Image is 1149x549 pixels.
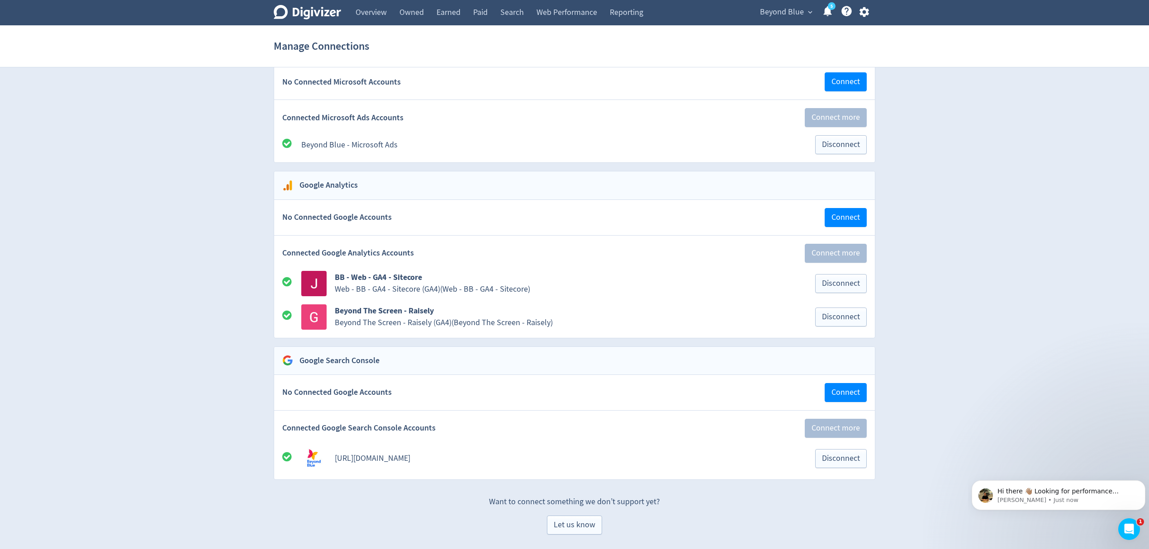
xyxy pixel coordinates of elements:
[806,8,814,16] span: expand_more
[815,308,867,327] button: Disconnect
[301,446,327,471] img: Avatar for https://www.beyondblue.org.au/
[805,244,867,263] button: Connect more
[274,32,369,61] h1: Manage Connections
[1118,518,1140,540] iframe: Intercom live chat
[282,112,404,123] span: Connected Microsoft Ads Accounts
[825,208,867,227] button: Connect
[805,108,867,127] button: Connect more
[815,449,867,468] button: Disconnect
[293,180,358,191] h2: Google Analytics
[805,419,867,438] button: Connect more
[301,140,398,150] a: Beyond Blue - Microsoft Ads
[828,2,836,10] a: 5
[335,305,807,328] a: Beyond The Screen - RaiselyBeyond The Screen - Raisely (GA4)(Beyond The Screen - Raisely)
[301,271,327,296] img: Avatar for Web - BB - GA4 - Sitecore
[282,310,301,324] div: All good
[831,213,860,222] span: Connect
[822,141,860,149] span: Disconnect
[815,274,867,293] button: Disconnect
[812,114,860,122] span: Connect more
[757,5,815,19] button: Beyond Blue
[831,3,833,9] text: 5
[282,180,293,191] svg: Google Analytics
[831,78,860,86] span: Connect
[825,72,867,91] button: Connect
[282,451,301,465] div: All good
[547,516,602,535] button: Let us know
[968,461,1149,525] iframe: Intercom notifications message
[812,424,860,432] span: Connect more
[1137,518,1144,525] span: 1
[335,272,807,294] a: BB - Web - GA4 - SitecoreWeb - BB - GA4 - Sitecore (GA4)(Web - BB - GA4 - Sitecore)
[335,453,410,464] a: [URL][DOMAIN_NAME]
[282,276,301,290] div: All good
[812,249,860,257] span: Connect more
[274,488,875,507] p: Want to connect something we don’t support yet?
[301,304,327,330] img: Avatar for Beyond The Screen - Raisely
[282,212,392,223] span: No Connected Google Accounts
[335,284,807,295] div: Web - BB - GA4 - Sitecore (GA4) ( Web - BB - GA4 - Sitecore )
[282,247,414,259] span: Connected Google Analytics Accounts
[815,135,867,154] button: Disconnect
[293,355,380,366] h2: Google Search Console
[282,76,401,88] span: No Connected Microsoft Accounts
[282,138,301,152] div: All good
[822,279,860,288] span: Disconnect
[335,317,807,328] div: Beyond The Screen - Raisely (GA4) ( Beyond The Screen - Raisely )
[282,422,436,434] span: Connected Google Search Console Accounts
[760,5,804,19] span: Beyond Blue
[335,272,422,283] b: BB - Web - GA4 - Sitecore
[282,355,293,366] svg: Google Analytics
[822,454,860,463] span: Disconnect
[831,388,860,397] span: Connect
[335,305,434,316] b: Beyond The Screen - Raisely
[282,387,392,398] span: No Connected Google Accounts
[554,521,595,529] span: Let us know
[822,313,860,321] span: Disconnect
[825,383,867,402] button: Connect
